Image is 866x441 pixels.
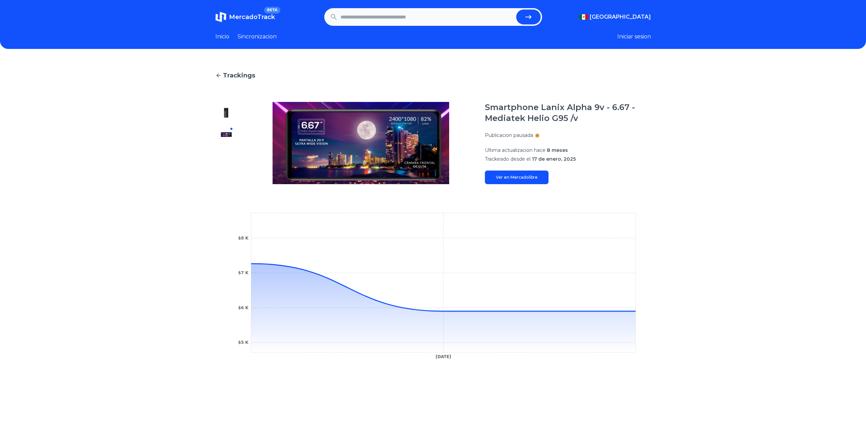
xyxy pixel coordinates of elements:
[251,102,471,184] img: Smartphone Lanix Alpha 9v - 6.67 - Mediatek Helio G95 /v
[238,270,248,275] tspan: $7 K
[617,33,651,41] button: Iniciar sesion
[238,340,248,345] tspan: $5 K
[215,12,275,22] a: MercadoTrackBETA
[221,129,232,140] img: Smartphone Lanix Alpha 9v - 6.67 - Mediatek Helio G95 /v
[215,33,229,41] a: Inicio
[221,107,232,118] img: Smartphone Lanix Alpha 9v - 6.67 - Mediatek Helio G95 /v
[229,13,275,21] span: MercadoTrack
[579,13,651,21] button: [GEOGRAPHIC_DATA]
[485,156,530,162] span: Trackeado desde el
[485,147,545,153] span: Ultima actualizacion hace
[238,305,248,310] tspan: $6 K
[223,71,255,80] span: Trackings
[436,354,451,359] tspan: [DATE]
[590,13,651,21] span: [GEOGRAPHIC_DATA]
[264,7,280,14] span: BETA
[238,236,248,241] tspan: $8 K
[215,12,226,22] img: MercadoTrack
[485,132,533,139] p: Publicacion pausada
[532,156,576,162] span: 17 de enero, 2025
[215,71,651,80] a: Trackings
[485,102,651,124] h1: Smartphone Lanix Alpha 9v - 6.67 - Mediatek Helio G95 /v
[238,33,277,41] a: Sincronizacion
[579,14,588,20] img: Mexico
[547,147,568,153] span: 8 meses
[485,171,549,184] a: Ver en Mercadolibre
